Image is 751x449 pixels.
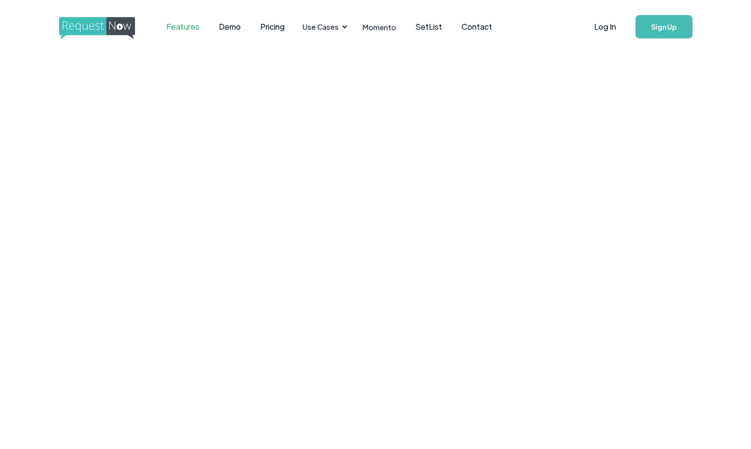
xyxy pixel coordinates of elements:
[635,15,693,38] a: Sign Up
[406,12,452,42] a: SetList
[209,12,250,42] a: Demo
[297,12,350,42] div: Use Cases
[250,12,294,42] a: Pricing
[59,17,153,39] img: requestnow logo
[303,21,339,32] div: Use Cases
[353,13,406,41] a: Momento
[452,12,502,42] a: Contact
[156,12,209,42] a: Features
[584,10,626,44] a: Log In
[59,17,132,37] a: home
